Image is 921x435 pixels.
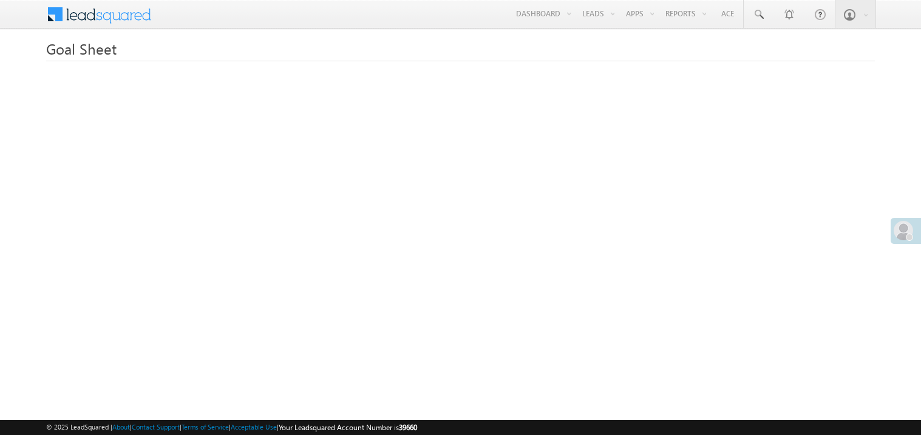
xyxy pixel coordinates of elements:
a: Acceptable Use [231,423,277,431]
span: © 2025 LeadSquared | | | | | [46,422,417,433]
a: About [112,423,130,431]
a: Terms of Service [182,423,229,431]
span: Goal Sheet [46,39,117,58]
span: Your Leadsquared Account Number is [279,423,417,432]
a: Contact Support [132,423,180,431]
span: 39660 [399,423,417,432]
